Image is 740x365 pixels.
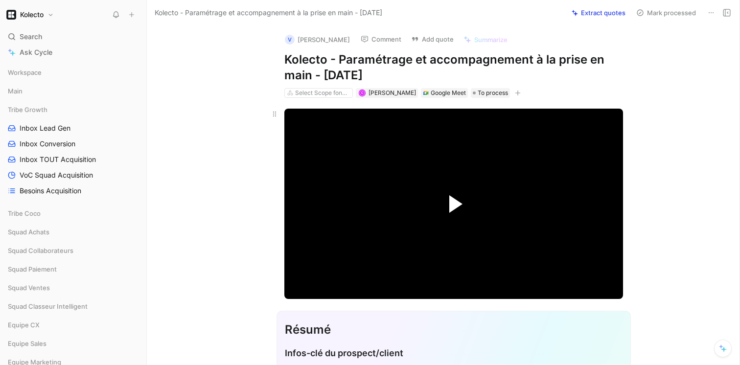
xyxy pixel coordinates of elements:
[8,86,23,96] span: Main
[4,336,142,354] div: Equipe Sales
[8,264,57,274] span: Squad Paiement
[4,336,142,351] div: Equipe Sales
[4,84,142,98] div: Main
[280,32,354,47] button: V[PERSON_NAME]
[129,155,139,164] button: View actions
[4,65,142,80] div: Workspace
[4,225,142,239] div: Squad Achats
[4,183,142,198] a: Besoins Acquisition
[4,262,142,279] div: Squad Paiement
[4,84,142,101] div: Main
[8,246,73,255] span: Squad Collaborateurs
[4,262,142,276] div: Squad Paiement
[356,32,406,46] button: Comment
[285,35,295,45] div: V
[567,6,630,20] button: Extract quotes
[4,168,142,182] a: VoC Squad Acquisition
[155,7,382,19] span: Kolecto - Paramétrage et accompagnement à la prise en main - [DATE]
[20,31,42,43] span: Search
[369,89,416,96] span: [PERSON_NAME]
[432,182,476,226] button: Play Video
[129,170,139,180] button: View actions
[20,46,52,58] span: Ask Cycle
[284,109,623,299] div: Video Player
[8,105,47,114] span: Tribe Growth
[8,339,46,348] span: Equipe Sales
[129,139,139,149] button: View actions
[459,33,512,46] button: Summarize
[8,208,41,218] span: Tribe Coco
[8,227,49,237] span: Squad Achats
[285,321,623,339] div: Résumé
[4,137,142,151] a: Inbox Conversion
[20,170,93,180] span: VoC Squad Acquisition
[129,186,139,196] button: View actions
[4,152,142,167] a: Inbox TOUT Acquisition
[4,8,56,22] button: KolectoKolecto
[478,88,508,98] span: To process
[474,35,508,44] span: Summarize
[4,280,142,295] div: Squad Ventes
[8,68,42,77] span: Workspace
[632,6,700,20] button: Mark processed
[359,90,365,95] div: C
[4,280,142,298] div: Squad Ventes
[20,139,75,149] span: Inbox Conversion
[20,10,44,19] h1: Kolecto
[20,155,96,164] span: Inbox TOUT Acquisition
[4,299,142,317] div: Squad Classeur Intelligent
[6,10,16,20] img: Kolecto
[129,123,139,133] button: View actions
[285,346,623,360] div: Infos-clé du prospect/client
[4,102,142,198] div: Tribe GrowthInbox Lead GenInbox ConversionInbox TOUT AcquisitionVoC Squad AcquisitionBesoins Acqu...
[4,206,142,221] div: Tribe Coco
[4,243,142,258] div: Squad Collaborateurs
[471,88,510,98] div: To process
[4,243,142,261] div: Squad Collaborateurs
[8,320,40,330] span: Equipe CX
[20,123,70,133] span: Inbox Lead Gen
[4,121,142,136] a: Inbox Lead Gen
[407,32,458,46] button: Add quote
[4,299,142,314] div: Squad Classeur Intelligent
[4,318,142,332] div: Equipe CX
[295,88,350,98] div: Select Scope fonctionnels
[4,102,142,117] div: Tribe Growth
[8,283,50,293] span: Squad Ventes
[4,45,142,60] a: Ask Cycle
[4,318,142,335] div: Equipe CX
[284,52,623,83] h1: Kolecto - Paramétrage et accompagnement à la prise en main - [DATE]
[4,225,142,242] div: Squad Achats
[4,206,142,224] div: Tribe Coco
[431,88,466,98] div: Google Meet
[4,29,142,44] div: Search
[8,301,88,311] span: Squad Classeur Intelligent
[20,186,81,196] span: Besoins Acquisition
